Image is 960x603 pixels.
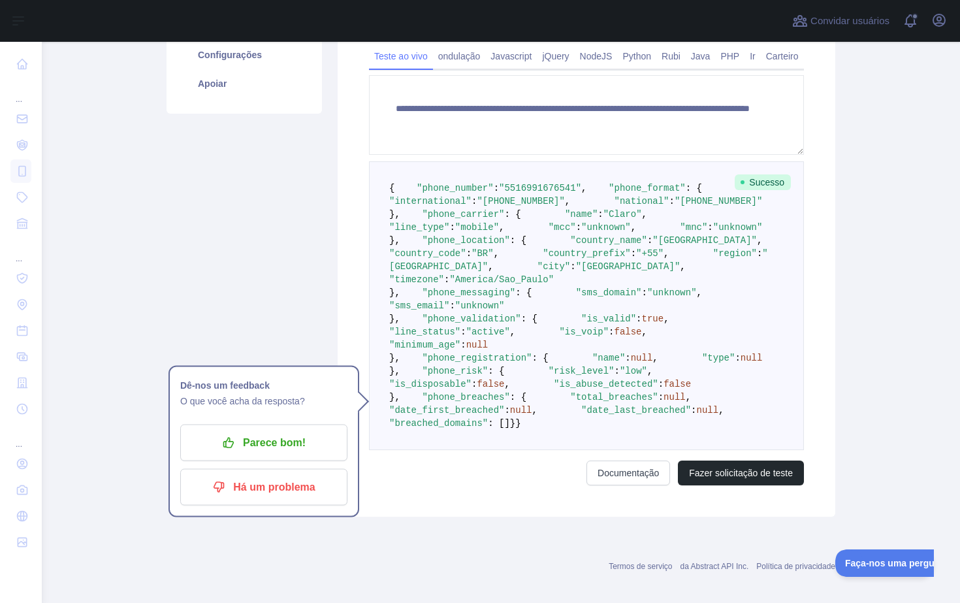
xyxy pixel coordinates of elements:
span: } [510,418,515,429]
span: null [466,340,488,350]
span: , [488,261,493,272]
span: : [472,196,477,206]
span: }, [389,314,400,324]
span: : { [515,287,532,298]
span: : [609,327,614,337]
font: Documentação [598,468,659,478]
span: "is_voip" [559,327,609,337]
span: null [510,405,532,416]
span: "region" [713,248,757,259]
span: "mcc" [549,222,576,233]
font: Fazer solicitação de teste [689,468,793,478]
span: }, [389,209,400,220]
span: "[GEOGRAPHIC_DATA]" [652,235,757,246]
span: "minimum_age" [389,340,460,350]
span: "unknown" [713,222,763,233]
span: "[PHONE_NUMBER]" [477,196,564,206]
span: "city" [537,261,570,272]
span: "is_valid" [581,314,636,324]
span: , [642,327,647,337]
span: "[PHONE_NUMBER]" [675,196,762,206]
span: : [615,366,620,376]
span: "country_code" [389,248,466,259]
span: , [686,392,691,402]
span: false [477,379,504,389]
span: "phone_messaging" [422,287,515,298]
span: , [532,405,537,416]
font: ... [16,254,22,263]
button: Convidar usuários [790,10,892,31]
span: : [636,314,641,324]
span: , [499,222,504,233]
span: : [444,274,449,285]
span: : [647,235,652,246]
span: , [494,248,499,259]
span: "phone_carrier" [422,209,504,220]
a: Termos de serviço [609,562,672,571]
font: Apoiar [198,78,227,89]
font: NodeJS [580,51,613,61]
span: : [669,196,675,206]
span: "phone_number" [417,183,494,193]
span: : [472,379,477,389]
span: "unknown" [455,301,505,311]
span: "is_disposable" [389,379,472,389]
span: }, [389,235,400,246]
font: Sucesso [749,177,784,187]
span: } [515,418,520,429]
span: , [718,405,724,416]
span: "5516991676541" [499,183,581,193]
font: Configurações [198,50,262,60]
span: "breached_domains" [389,418,488,429]
font: ... [16,95,22,104]
font: Política de privacidade [756,562,835,571]
span: }, [389,366,400,376]
span: "Claro" [603,209,642,220]
font: ... [16,440,22,449]
span: , [664,314,669,324]
font: Python [622,51,651,61]
span: , [581,183,586,193]
span: : [494,183,499,193]
span: "[GEOGRAPHIC_DATA]" [576,261,680,272]
span: "line_type" [389,222,449,233]
span: "country_prefix" [543,248,630,259]
span: : [576,222,581,233]
span: "total_breaches" [570,392,658,402]
span: "low" [620,366,647,376]
span: : [658,379,664,389]
span: "unknown" [647,287,697,298]
span: "unknown" [581,222,631,233]
span: "sms_domain" [576,287,642,298]
a: Configurações [182,41,306,69]
span: "mobile" [455,222,499,233]
span: : [460,340,466,350]
span: : [707,222,712,233]
span: "country_name" [570,235,647,246]
span: : [625,353,630,363]
span: : { [504,209,520,220]
span: "line_status" [389,327,460,337]
span: "active" [466,327,510,337]
font: da Abstract API Inc. [680,562,749,571]
span: : [598,209,603,220]
span: , [697,287,702,298]
span: false [664,379,691,389]
span: null [631,353,653,363]
span: , [680,261,685,272]
font: ondulação [438,51,481,61]
span: , [642,209,647,220]
font: Carteiro [766,51,799,61]
font: Javascript [490,51,532,61]
font: PHP [720,51,739,61]
span: { [389,183,394,193]
span: }, [389,287,400,298]
span: : [570,261,575,272]
span: , [647,366,652,376]
span: : [691,405,696,416]
span: : { [488,366,504,376]
span: : [449,222,455,233]
span: "phone_location" [422,235,509,246]
span: , [565,196,570,206]
span: : [642,287,647,298]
